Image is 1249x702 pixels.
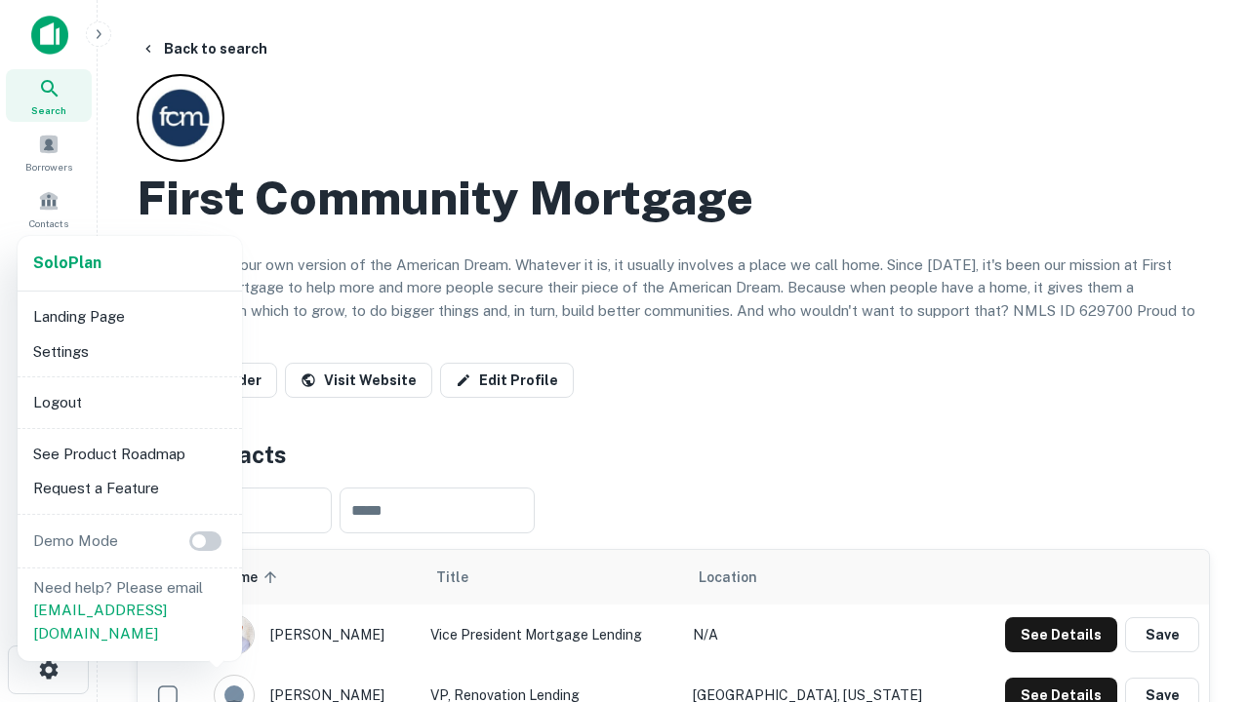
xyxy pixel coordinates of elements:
li: See Product Roadmap [25,437,234,472]
li: Landing Page [25,299,234,334]
p: Demo Mode [25,529,126,553]
strong: Solo Plan [33,253,101,272]
li: Request a Feature [25,471,234,506]
p: Need help? Please email [33,576,226,645]
li: Settings [25,334,234,370]
iframe: Chat Widget [1151,484,1249,577]
li: Logout [25,385,234,420]
a: SoloPlan [33,252,101,275]
a: [EMAIL_ADDRESS][DOMAIN_NAME] [33,602,167,642]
